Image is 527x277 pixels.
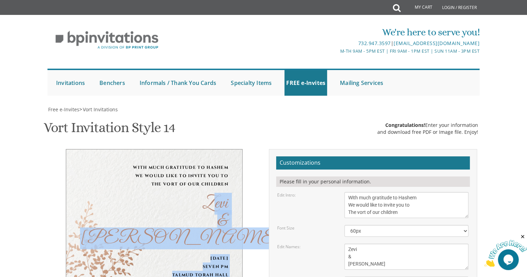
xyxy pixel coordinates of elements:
[277,244,300,250] label: Edit Names:
[377,129,478,136] div: and download free PDF or Image file. Enjoy!
[385,122,425,128] span: Congratulations!
[338,70,385,96] a: Mailing Services
[358,40,390,46] a: 732.947.3597
[284,70,327,96] a: FREE e-Invites
[484,234,527,267] iframe: chat widget
[48,106,79,113] span: Free e-Invites
[277,225,295,231] label: Font Size
[82,106,118,113] a: Vort Invitations
[276,156,470,170] h2: Customizations
[44,120,175,140] h1: Vort Invitation Style 14
[80,195,228,247] div: Zevi & [PERSON_NAME]
[192,39,480,47] div: |
[98,70,127,96] a: Benchers
[344,192,468,218] textarea: With much gratitude to Hashem We would like to invite you to The vort of our children
[47,106,79,113] a: Free e-Invites
[54,70,87,96] a: Invitations
[138,70,218,96] a: Informals / Thank You Cards
[394,40,480,46] a: [EMAIL_ADDRESS][DOMAIN_NAME]
[277,192,296,198] label: Edit Intro:
[47,26,166,54] img: BP Invitation Loft
[80,163,228,188] div: With much gratitude to Hashem We would like to invite you to The vort of our children
[192,47,480,55] div: M-Th 9am - 5pm EST | Fri 9am - 1pm EST | Sun 11am - 3pm EST
[276,176,470,187] div: Please fill in your personal information.
[83,106,118,113] span: Vort Invitations
[79,106,118,113] span: >
[377,122,478,129] div: Enter your information
[344,244,468,270] textarea: [PERSON_NAME] & [PERSON_NAME]
[192,25,480,39] div: We're here to serve you!
[229,70,273,96] a: Specialty Items
[400,1,437,15] a: My Cart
